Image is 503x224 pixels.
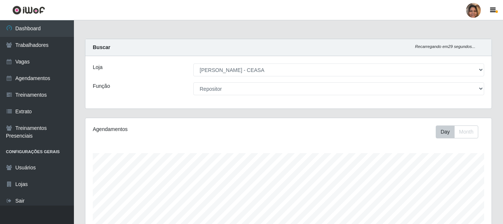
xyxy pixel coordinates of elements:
[93,63,102,71] label: Loja
[436,125,478,138] div: First group
[93,125,249,133] div: Agendamentos
[436,125,484,138] div: Toolbar with button groups
[415,44,475,49] i: Recarregando em 29 segundos...
[12,6,45,15] img: CoreUI Logo
[93,82,110,90] label: Função
[436,125,455,138] button: Day
[93,44,110,50] strong: Buscar
[454,125,478,138] button: Month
